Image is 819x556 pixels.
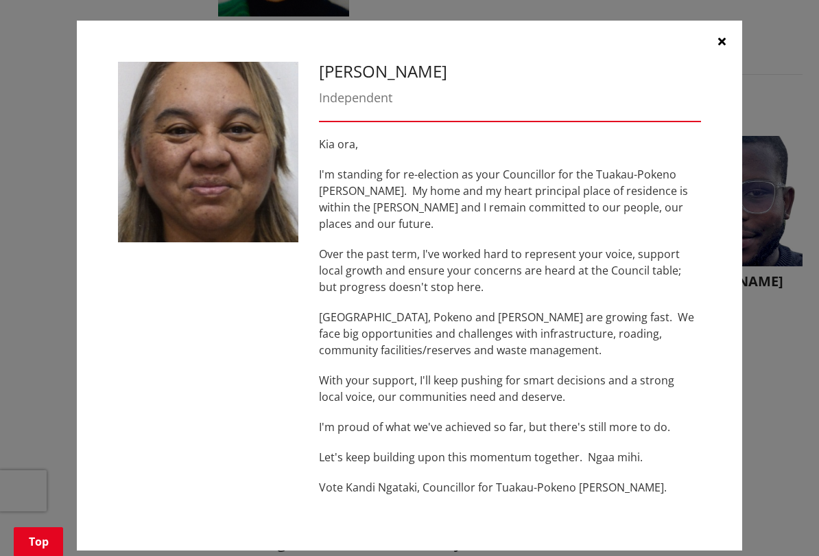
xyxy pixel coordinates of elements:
p: I'm proud of what we've achieved so far, but there's still more to do. [319,419,701,435]
a: Top [14,527,63,556]
iframe: Messenger Launcher [756,498,805,548]
p: [GEOGRAPHIC_DATA], Pokeno and [PERSON_NAME] are growing fast. We face big opportunities and chall... [319,309,701,358]
p: Let's keep building upon this momentum together. Ngaa mihi. [319,449,701,465]
p: Kia ora, [319,136,701,152]
p: Vote Kandi Ngataki, Councillor for Tuakau-Pokeno [PERSON_NAME]. [319,479,701,496]
p: With your support, I'll keep pushing for smart decisions and a strong local voice, our communitie... [319,372,701,405]
p: I'm standing for re-election as your Councillor for the Tuakau-Pokeno [PERSON_NAME]. My home and ... [319,166,701,232]
img: WO-W-TP__NGATAKI_K__WZbRj [118,62,298,242]
p: Over the past term, I've worked hard to represent your voice, support local growth and ensure you... [319,246,701,295]
h3: [PERSON_NAME] [319,62,701,82]
div: Independent [319,89,701,107]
